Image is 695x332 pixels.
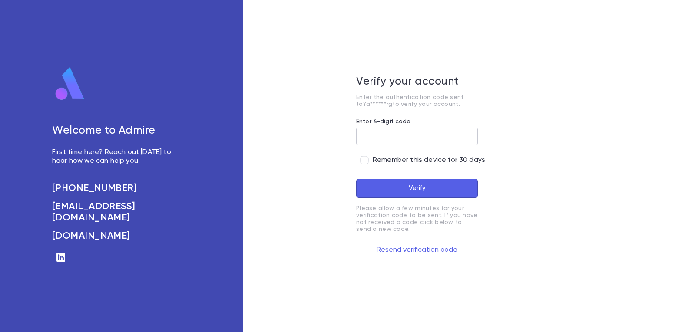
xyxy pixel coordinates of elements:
[52,230,181,242] a: [DOMAIN_NAME]
[356,205,478,233] p: Please allow a few minutes for your verification code to be sent. If you have not received a code...
[356,243,478,257] button: Resend verification code
[356,94,478,108] p: Enter the authentication code sent to Ya******rg to verify your account.
[52,183,181,194] a: [PHONE_NUMBER]
[373,156,485,164] span: Remember this device for 30 days
[356,76,478,89] h5: Verify your account
[52,125,181,138] h5: Welcome to Admire
[356,118,411,125] label: Enter 6-digit code
[356,179,478,198] button: Verify
[52,201,181,224] a: [EMAIL_ADDRESS][DOMAIN_NAME]
[52,66,88,101] img: logo
[52,148,181,165] p: First time here? Reach out [DATE] to hear how we can help you.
